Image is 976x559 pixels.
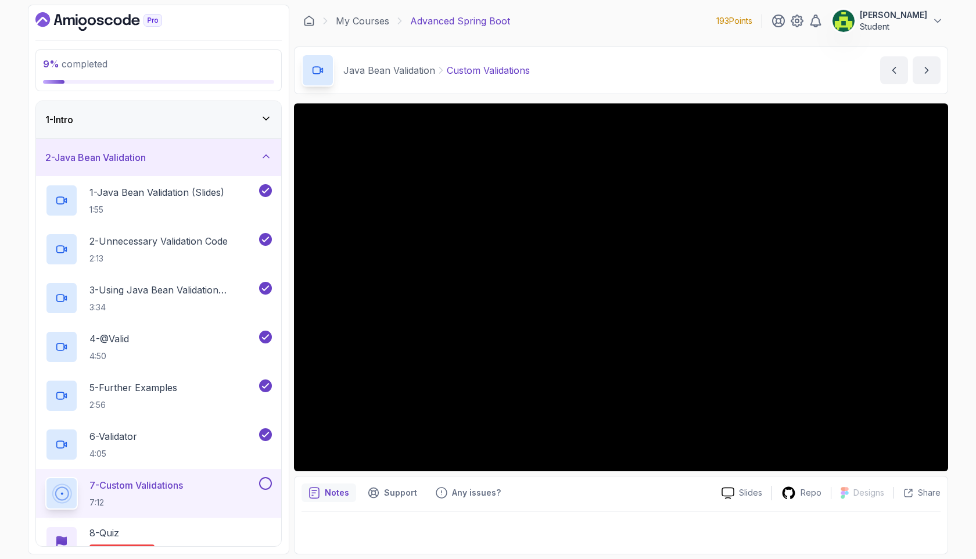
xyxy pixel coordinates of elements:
p: 193 Points [716,15,752,27]
p: 4:50 [89,350,129,362]
p: Designs [853,487,884,499]
button: 4-@Valid4:50 [45,331,272,363]
button: next content [913,56,941,84]
p: 4:05 [89,448,137,460]
p: 6 - Validator [89,429,137,443]
p: 1 - Java Bean Validation (Slides) [89,185,224,199]
h3: 2 - Java Bean Validation [45,150,146,164]
button: 1-Java Bean Validation (Slides)1:55 [45,184,272,217]
p: 5 - Further Examples [89,381,177,395]
p: 2:56 [89,399,177,411]
a: Dashboard [303,15,315,27]
p: Any issues? [452,487,501,499]
p: Advanced Spring Boot [410,14,510,28]
p: Support [384,487,417,499]
button: 2-Java Bean Validation [36,139,281,176]
button: previous content [880,56,908,84]
button: Share [894,487,941,499]
a: My Courses [336,14,389,28]
p: Student [860,21,927,33]
img: user profile image [833,10,855,32]
button: 5-Further Examples2:56 [45,379,272,412]
p: 7:12 [89,497,183,508]
p: Java Bean Validation [343,63,435,77]
button: user profile image[PERSON_NAME]Student [832,9,943,33]
p: 3 - Using Java Bean Validation Annotations [89,283,257,297]
a: Repo [772,486,831,500]
span: 9 % [43,58,59,70]
p: 3:34 [89,302,257,313]
p: 7 - Custom Validations [89,478,183,492]
button: Support button [361,483,424,502]
button: 7-Custom Validations7:12 [45,477,272,510]
a: Dashboard [35,12,189,31]
button: 2-Unnecessary Validation Code2:13 [45,233,272,266]
p: Custom Validations [447,63,530,77]
button: Feedback button [429,483,508,502]
p: 2:13 [89,253,228,264]
span: completed [43,58,107,70]
p: [PERSON_NAME] [860,9,927,21]
p: 1:55 [89,204,224,216]
p: Notes [325,487,349,499]
a: Slides [712,487,772,499]
button: 1-Intro [36,101,281,138]
button: notes button [302,483,356,502]
p: Share [918,487,941,499]
p: Slides [739,487,762,499]
h3: 1 - Intro [45,113,73,127]
button: 8-Quiz [45,526,272,558]
p: 2 - Unnecessary Validation Code [89,234,228,248]
p: Repo [801,487,821,499]
iframe: 7 - Custom Validations [294,103,948,471]
p: 4 - @Valid [89,332,129,346]
p: 8 - Quiz [89,526,119,540]
button: 6-Validator4:05 [45,428,272,461]
button: 3-Using Java Bean Validation Annotations3:34 [45,282,272,314]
